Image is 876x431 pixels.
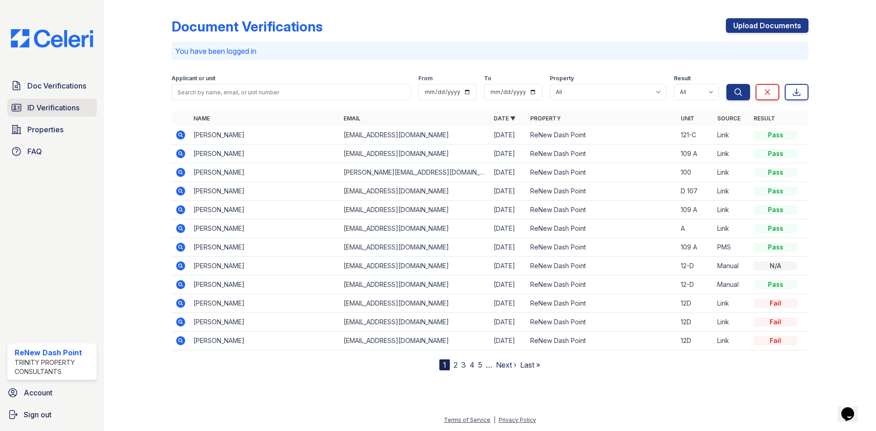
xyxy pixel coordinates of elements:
div: ReNew Dash Point [15,347,93,358]
td: [PERSON_NAME] [190,182,340,201]
td: D 107 [677,182,714,201]
td: ReNew Dash Point [527,219,677,238]
a: Account [4,384,100,402]
td: A [677,219,714,238]
span: … [486,359,492,370]
div: Document Verifications [172,18,323,35]
div: Pass [754,149,798,158]
td: [DATE] [490,182,527,201]
div: Pass [754,168,798,177]
div: Pass [754,205,798,214]
td: 12-D [677,257,714,275]
td: [PERSON_NAME][EMAIL_ADDRESS][DOMAIN_NAME] [340,163,490,182]
td: [EMAIL_ADDRESS][DOMAIN_NAME] [340,275,490,294]
td: Manual [714,275,750,294]
td: ReNew Dash Point [527,313,677,332]
div: Pass [754,130,798,140]
a: 4 [469,360,474,369]
td: Link [714,313,750,332]
td: [DATE] [490,219,527,238]
td: Link [714,126,750,145]
td: [EMAIL_ADDRESS][DOMAIN_NAME] [340,332,490,350]
td: [DATE] [490,275,527,294]
td: [EMAIL_ADDRESS][DOMAIN_NAME] [340,182,490,201]
td: Link [714,201,750,219]
td: Link [714,163,750,182]
td: ReNew Dash Point [527,257,677,275]
td: ReNew Dash Point [527,275,677,294]
td: [EMAIL_ADDRESS][DOMAIN_NAME] [340,201,490,219]
td: [PERSON_NAME] [190,275,340,294]
td: 12D [677,332,714,350]
td: [DATE] [490,201,527,219]
td: [PERSON_NAME] [190,219,340,238]
td: 12D [677,294,714,313]
td: 109 A [677,145,714,163]
a: Privacy Policy [499,416,536,423]
div: Pass [754,243,798,252]
td: ReNew Dash Point [527,294,677,313]
a: Doc Verifications [7,77,97,95]
div: Pass [754,280,798,289]
td: [EMAIL_ADDRESS][DOMAIN_NAME] [340,238,490,257]
td: [EMAIL_ADDRESS][DOMAIN_NAME] [340,313,490,332]
div: Fail [754,317,798,327]
td: ReNew Dash Point [527,332,677,350]
td: ReNew Dash Point [527,201,677,219]
a: Properties [7,120,97,139]
span: Account [24,387,52,398]
a: Upload Documents [726,18,808,33]
td: 109 A [677,201,714,219]
td: Link [714,145,750,163]
td: [DATE] [490,163,527,182]
td: ReNew Dash Point [527,145,677,163]
td: [DATE] [490,126,527,145]
td: 109 A [677,238,714,257]
a: Last » [520,360,540,369]
a: 5 [478,360,482,369]
td: [DATE] [490,313,527,332]
a: Next › [496,360,516,369]
td: PMS [714,238,750,257]
td: [DATE] [490,332,527,350]
a: FAQ [7,142,97,161]
td: [DATE] [490,238,527,257]
td: [DATE] [490,257,527,275]
label: Result [674,75,691,82]
td: [PERSON_NAME] [190,163,340,182]
img: CE_Logo_Blue-a8612792a0a2168367f1c8372b55b34899dd931a85d93a1a3d3e32e68fde9ad4.png [4,29,100,47]
td: ReNew Dash Point [527,182,677,201]
div: Fail [754,299,798,308]
label: To [484,75,491,82]
a: 2 [454,360,458,369]
td: Link [714,219,750,238]
td: [EMAIL_ADDRESS][DOMAIN_NAME] [340,219,490,238]
span: Properties [27,124,63,135]
a: Source [717,115,740,122]
div: Pass [754,224,798,233]
td: [EMAIL_ADDRESS][DOMAIN_NAME] [340,257,490,275]
div: N/A [754,261,798,270]
td: Manual [714,257,750,275]
a: ID Verifications [7,99,97,117]
span: Sign out [24,409,52,420]
label: From [418,75,433,82]
div: Fail [754,336,798,345]
td: [PERSON_NAME] [190,238,340,257]
span: FAQ [27,146,42,157]
td: [PERSON_NAME] [190,201,340,219]
td: ReNew Dash Point [527,126,677,145]
td: [PERSON_NAME] [190,126,340,145]
a: Email [344,115,360,122]
div: | [494,416,495,423]
a: Date ▼ [494,115,516,122]
td: [EMAIL_ADDRESS][DOMAIN_NAME] [340,145,490,163]
iframe: chat widget [838,395,867,422]
td: 12-D [677,275,714,294]
div: Trinity Property Consultants [15,358,93,376]
td: 12D [677,313,714,332]
td: Link [714,182,750,201]
a: Sign out [4,405,100,424]
td: [PERSON_NAME] [190,257,340,275]
a: Name [193,115,210,122]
